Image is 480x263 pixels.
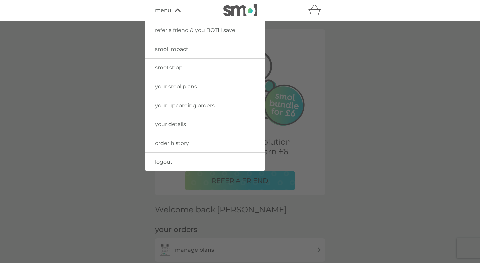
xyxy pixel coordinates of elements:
[155,65,183,71] span: smol shop
[145,77,265,96] a: your smol plans
[155,46,188,52] span: smol impact
[145,21,265,40] a: refer a friend & you BOTH save
[155,121,186,127] span: your details
[155,83,197,90] span: your smol plans
[155,102,215,109] span: your upcoming orders
[145,115,265,134] a: your details
[155,27,235,33] span: refer a friend & you BOTH save
[145,153,265,171] a: logout
[155,140,189,146] span: order history
[308,4,325,17] div: basket
[145,40,265,59] a: smol impact
[155,6,171,15] span: menu
[145,134,265,153] a: order history
[223,4,257,16] img: smol
[145,59,265,77] a: smol shop
[155,159,173,165] span: logout
[145,96,265,115] a: your upcoming orders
